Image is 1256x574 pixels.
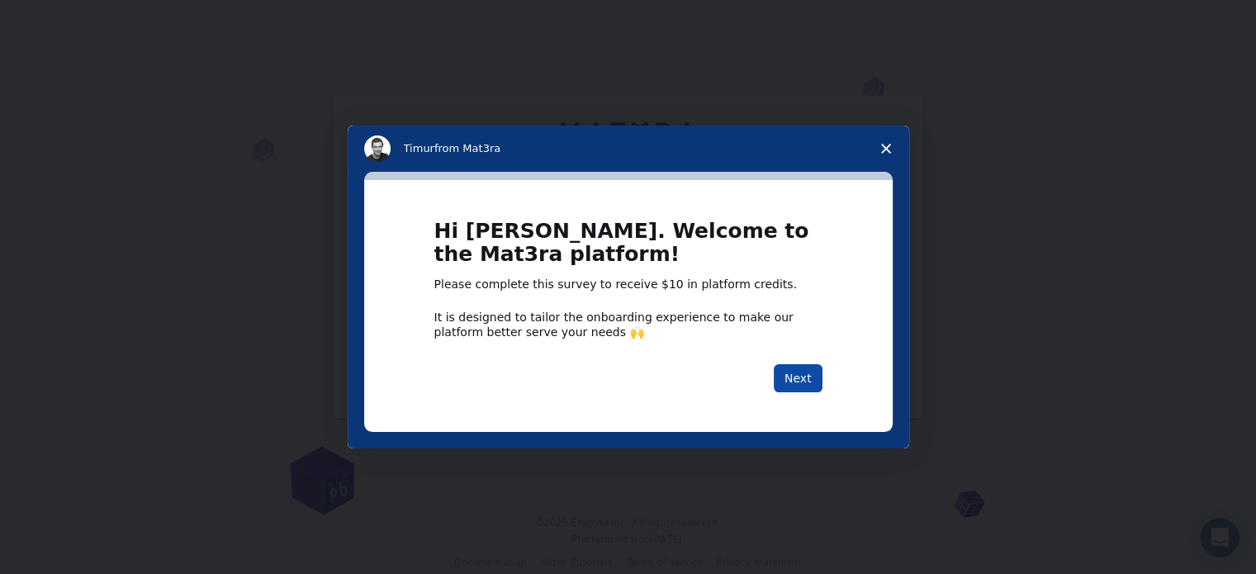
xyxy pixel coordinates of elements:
[434,220,822,277] h1: Hi [PERSON_NAME]. Welcome to the Mat3ra platform!
[33,12,92,26] span: Support
[364,135,391,162] img: Profile image for Timur
[434,310,822,339] div: It is designed to tailor the onboarding experience to make our platform better serve your needs 🙌
[434,277,822,293] div: Please complete this survey to receive $10 in platform credits.
[404,142,434,154] span: Timur
[863,126,909,172] span: Close survey
[774,364,822,392] button: Next
[434,142,500,154] span: from Mat3ra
